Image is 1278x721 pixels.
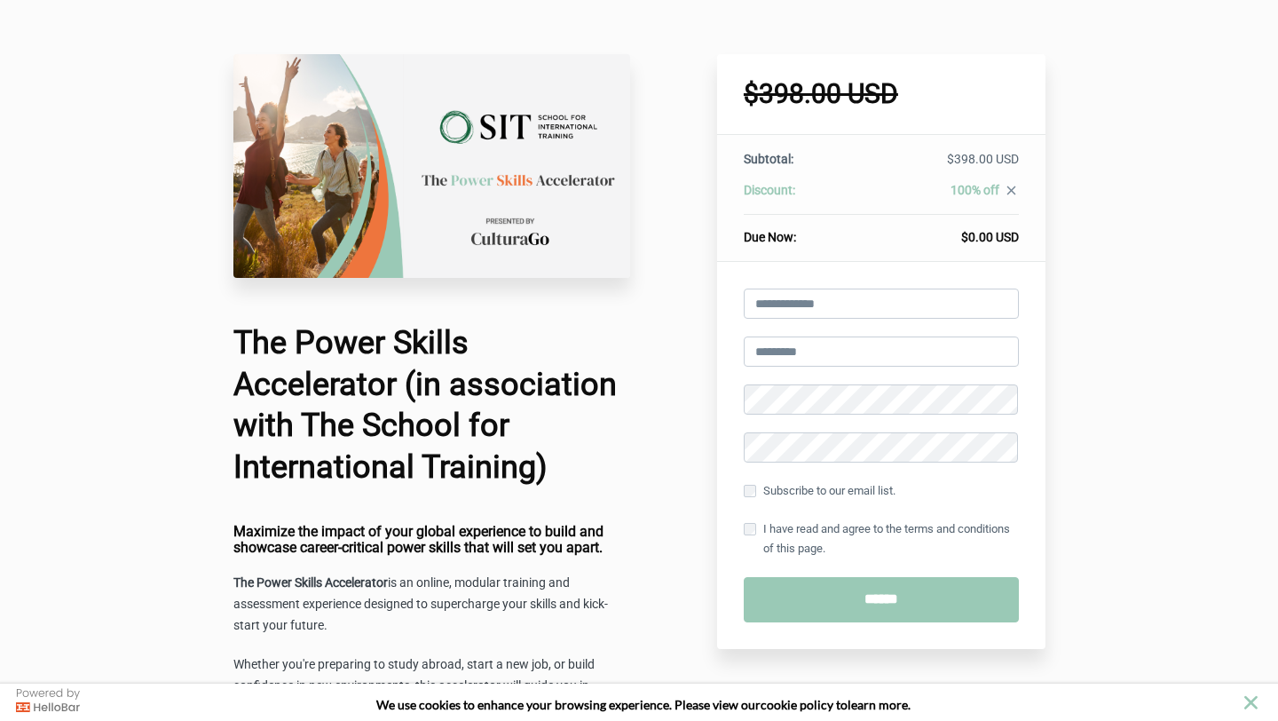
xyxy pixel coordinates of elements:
input: I have read and agree to the terms and conditions of this page. [744,523,756,535]
h1: The Power Skills Accelerator (in association with The School for International Training) [233,322,631,488]
h1: $398.00 USD [744,81,1019,107]
label: Subscribe to our email list. [744,481,895,501]
button: close [1240,692,1262,714]
p: Whether you're preparing to study abroad, start a new job, or build confidence in new environment... [233,654,631,718]
strong: The Power Skills Accelerator [233,575,388,590]
i: close [1004,183,1019,198]
th: Due Now: [744,215,859,247]
a: cookie policy [761,697,833,712]
img: 85fb1af-be62-5a2c-caf1-d0f1c43b8a70_The_School_for_International_Training.png [233,54,631,278]
a: close [999,183,1019,202]
span: $0.00 USD [961,230,1019,244]
span: We use cookies to enhance your browsing experience. Please view our [376,697,761,712]
p: is an online, modular training and assessment experience designed to supercharge your skills and ... [233,573,631,637]
th: Discount: [744,181,859,215]
span: learn more. [848,697,911,712]
td: $398.00 USD [859,150,1018,181]
label: I have read and agree to the terms and conditions of this page. [744,519,1019,559]
input: Subscribe to our email list. [744,485,756,497]
h4: Maximize the impact of your global experience to build and showcase career-critical power skills ... [233,524,631,555]
span: 100% off [951,183,999,197]
strong: to [836,697,848,712]
span: Subtotal: [744,152,793,166]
